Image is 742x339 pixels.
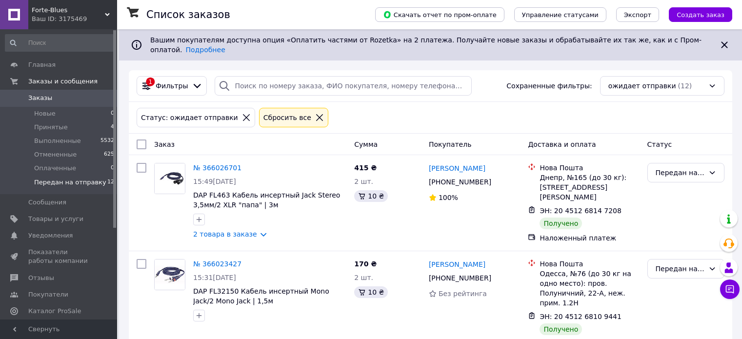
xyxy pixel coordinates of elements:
button: Создать заказ [669,7,732,22]
a: 2 товара в заказе [193,230,257,238]
span: 100% [439,194,458,201]
a: DAP FL32150 Кабель инсертный Mono Jack/2 Mono Jack | 1,5м [193,287,329,305]
span: Выполненные [34,137,81,145]
div: Наложенный платеж [540,233,639,243]
span: Оплаченные [34,164,76,173]
span: Передан на отправку [34,178,106,187]
button: Чат с покупателем [720,279,740,299]
div: 10 ₴ [354,286,388,298]
span: Каталог ProSale [28,307,81,316]
span: 15:49[DATE] [193,178,236,185]
div: Статус: ожидает отправки [139,112,240,123]
span: Сумма [354,140,378,148]
span: Доставка и оплата [528,140,596,148]
span: Главная [28,60,56,69]
span: Экспорт [624,11,651,19]
span: 415 ₴ [354,164,377,172]
a: Фото товару [154,259,185,290]
div: 10 ₴ [354,190,388,202]
span: Покупатель [429,140,472,148]
div: Передан на отправку [656,263,704,274]
span: (12) [678,82,692,90]
span: 2 шт. [354,274,373,281]
span: Создать заказ [677,11,724,19]
span: 170 ₴ [354,260,377,268]
span: Новые [34,109,56,118]
span: Статус [647,140,672,148]
span: Заказы и сообщения [28,77,98,86]
div: Сбросить все [261,112,313,123]
span: ЭН: 20 4512 6814 7208 [540,207,622,215]
span: Принятые [34,123,68,132]
img: Фото товару [155,163,185,194]
a: № 366023427 [193,260,241,268]
div: Нова Пошта [540,259,639,269]
span: Покупатели [28,290,68,299]
div: Получено [540,323,582,335]
span: 0 [111,164,114,173]
button: Управление статусами [514,7,606,22]
span: Отзывы [28,274,54,282]
a: Подробнее [186,46,225,54]
span: Вашим покупателям доступна опция «Оплатить частями от Rozetka» на 2 платежа. Получайте новые зака... [150,36,702,54]
div: [PHONE_NUMBER] [427,271,493,285]
span: 4 [111,123,114,132]
div: Нова Пошта [540,163,639,173]
span: Отмененные [34,150,77,159]
span: Управление статусами [522,11,599,19]
span: 625 [104,150,114,159]
div: Передан на отправку [656,167,704,178]
span: ЭН: 20 4512 6810 9441 [540,313,622,320]
a: № 366026701 [193,164,241,172]
input: Поиск [5,34,115,52]
span: 2 шт. [354,178,373,185]
span: Заказ [154,140,175,148]
span: Товары и услуги [28,215,83,223]
span: Forte-Blues [32,6,105,15]
input: Поиск по номеру заказа, ФИО покупателя, номеру телефона, Email, номеру накладной [215,76,472,96]
a: [PERSON_NAME] [429,163,485,173]
a: Фото товару [154,163,185,194]
span: 0 [111,109,114,118]
span: Скачать отчет по пром-оплате [383,10,497,19]
span: Фильтры [156,81,188,91]
span: Без рейтинга [439,290,487,298]
span: 5532 [100,137,114,145]
a: Создать заказ [659,10,732,18]
span: ожидает отправки [608,81,676,91]
button: Экспорт [616,7,659,22]
span: Заказы [28,94,52,102]
div: Ваш ID: 3175469 [32,15,117,23]
span: 15:31[DATE] [193,274,236,281]
span: Сообщения [28,198,66,207]
span: Уведомления [28,231,73,240]
div: Днепр, №165 (до 30 кг): [STREET_ADDRESS][PERSON_NAME] [540,173,639,202]
h1: Список заказов [146,9,230,20]
span: Сохраненные фильтры: [506,81,592,91]
div: Получено [540,218,582,229]
button: Скачать отчет по пром-оплате [375,7,504,22]
div: [PHONE_NUMBER] [427,175,493,189]
img: Фото товару [155,259,185,290]
a: DAP FL463 Кабель инсертный Jack Stereo 3,5мм/2 XLR "папа" | 3м [193,191,340,209]
span: Показатели работы компании [28,248,90,265]
a: [PERSON_NAME] [429,259,485,269]
div: Одесса, №76 (до 30 кг на одно место): пров. Полуничний, 22-А, неж. прим. 1.2Н [540,269,639,308]
span: 12 [107,178,114,187]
